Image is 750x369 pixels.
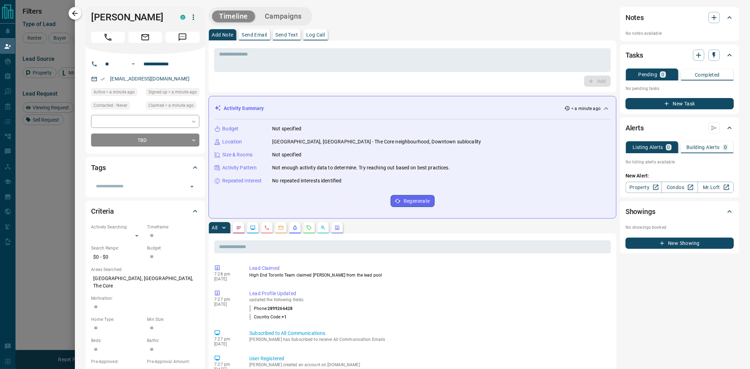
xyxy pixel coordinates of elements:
button: Regenerate [391,195,435,207]
p: Completed [695,72,720,77]
div: Tasks [626,47,734,64]
h2: Showings [626,206,655,217]
p: [DATE] [214,342,239,347]
p: Lead Profile Updated [249,290,608,297]
div: Tags [91,159,199,176]
p: Building Alerts [686,145,720,150]
div: Notes [626,9,734,26]
p: All [212,225,217,230]
p: Pre-Approval Amount: [147,358,199,365]
a: Condos [661,182,698,193]
span: Email [128,32,162,43]
p: Location [222,138,242,145]
div: TBD [91,134,199,147]
p: Send Email [242,32,267,37]
h2: Tags [91,162,105,173]
button: New Showing [626,238,734,249]
button: New Task [626,98,734,109]
button: Campaigns [258,11,309,22]
p: Activity Pattern [222,164,257,171]
p: Home Type: [91,316,143,323]
svg: Email Verified [100,77,105,82]
a: Property [626,182,662,193]
div: Activity Summary< a minute ago [214,102,610,115]
p: Subscribed to All Communications [249,330,608,337]
p: Send Text [276,32,298,37]
a: [EMAIL_ADDRESS][DOMAIN_NAME] [110,76,190,82]
h2: Alerts [626,122,644,134]
p: $0 - $0 [91,251,143,263]
span: +1 [282,315,287,319]
p: No notes available [626,30,734,37]
svg: Calls [264,225,270,231]
div: Sat Oct 11 2025 [146,88,199,98]
p: Search Range: [91,245,143,251]
svg: Opportunities [320,225,326,231]
span: 2899266428 [268,306,293,311]
p: Phone : [249,305,293,312]
p: Not specified [272,151,301,158]
p: No listing alerts available [626,159,734,165]
p: Min Size: [147,316,199,323]
p: [DATE] [214,277,239,281]
p: Budget: [147,245,199,251]
button: Open [187,182,197,192]
p: Size & Rooms [222,151,252,158]
p: Listing Alerts [633,145,663,150]
svg: Listing Alerts [292,225,298,231]
p: [PERSON_NAME] has Subscribed to receive All Communication Emails [249,337,608,342]
p: 0 [661,72,664,77]
span: Signed up < a minute ago [148,89,197,96]
span: Contacted - Never [94,102,127,109]
p: New Alert: [626,172,734,180]
div: Criteria [91,203,199,220]
h1: [PERSON_NAME] [91,12,170,23]
p: Lead Claimed [249,265,608,272]
p: Repeated Interest [222,177,262,184]
h2: Criteria [91,206,114,217]
p: Budget [222,125,238,132]
div: Sat Oct 11 2025 [91,88,142,98]
p: Timeframe: [147,224,199,230]
div: Showings [626,203,734,220]
p: Log Call [306,32,325,37]
svg: Agent Actions [334,225,340,231]
p: Actively Searching: [91,224,143,230]
a: Mr.Loft [698,182,734,193]
div: Alerts [626,119,734,136]
span: Call [91,32,125,43]
p: Pending [638,72,657,77]
p: High End Toronto Team claimed [PERSON_NAME] from the lead pool [249,272,608,278]
p: 7:27 pm [214,337,239,342]
p: Beds: [91,337,143,344]
span: Message [166,32,199,43]
p: User Registered [249,355,608,362]
p: Not specified [272,125,301,132]
p: 0 [667,145,670,150]
p: < a minute ago [571,105,601,112]
p: [GEOGRAPHIC_DATA], [GEOGRAPHIC_DATA], The Core [91,273,199,292]
div: Sat Oct 11 2025 [146,102,199,111]
p: No showings booked [626,224,734,231]
p: updated the following fields: [249,297,608,302]
h2: Notes [626,12,644,23]
p: No repeated interests identified [272,177,341,184]
span: Active < a minute ago [94,89,135,96]
p: Pre-Approved: [91,358,143,365]
p: 0 [724,145,727,150]
svg: Requests [306,225,312,231]
p: Baths: [147,337,199,344]
span: Claimed < a minute ago [148,102,194,109]
button: Open [129,60,137,68]
svg: Emails [278,225,284,231]
svg: Lead Browsing Activity [250,225,256,231]
p: [PERSON_NAME] created an account on [DOMAIN_NAME] [249,362,608,367]
p: No pending tasks [626,83,734,94]
p: Activity Summary [224,105,264,112]
p: 7:28 pm [214,272,239,277]
p: Not enough activity data to determine. Try reaching out based on best practices. [272,164,450,171]
p: [GEOGRAPHIC_DATA], [GEOGRAPHIC_DATA] - The Core neighbourhood, Downtown sublocality [272,138,481,145]
button: Timeline [212,11,255,22]
p: 7:27 pm [214,362,239,367]
p: [DATE] [214,302,239,307]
